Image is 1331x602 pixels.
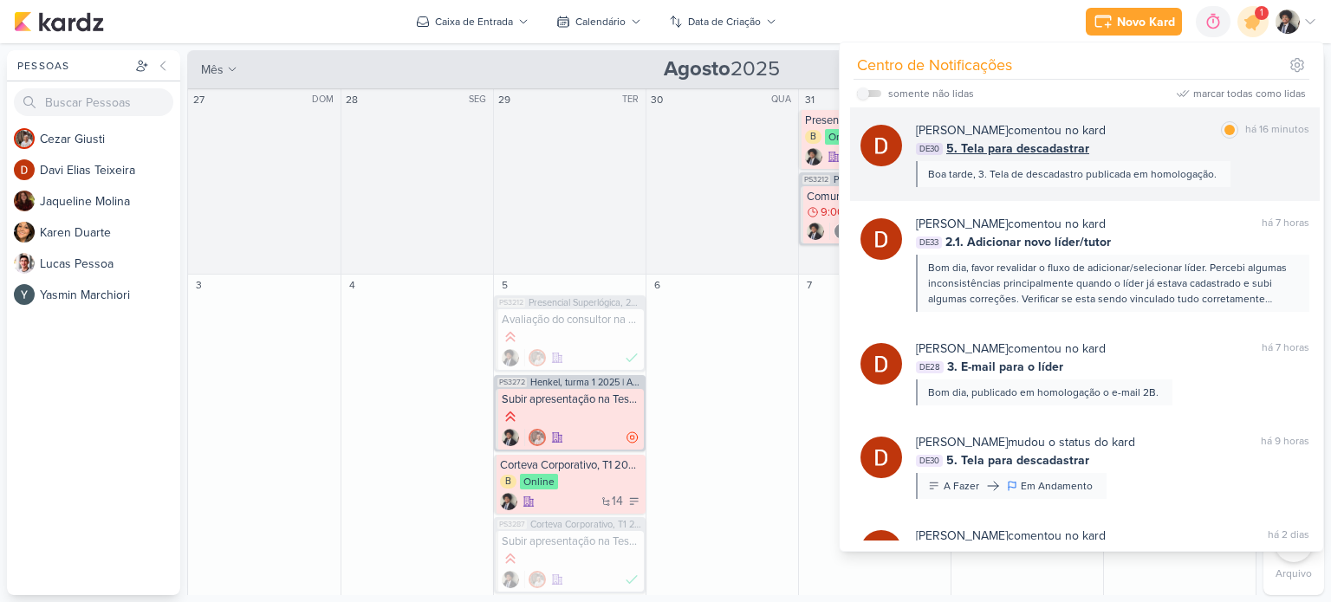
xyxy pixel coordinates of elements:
[529,429,546,446] img: Cezar Giusti
[664,55,780,83] span: 2025
[664,56,730,81] strong: Agosto
[807,190,945,204] div: Comunicação: Presencial Superlógica, 2025 Turma 1 | Protagonismo
[648,91,665,108] div: 30
[860,343,902,385] img: Davi Elias Teixeira
[916,236,942,249] span: DE33
[825,129,863,145] div: Online
[502,408,519,425] div: Prioridade Alta
[916,217,1008,231] b: [PERSON_NAME]
[40,192,180,210] div: J a q u e l i n e M o l i n a
[916,341,1008,356] b: [PERSON_NAME]
[860,218,902,260] img: Davi Elias Teixeira
[946,139,1089,158] span: 5. Tela para descadastrar
[928,166,1217,182] div: Boa tarde, 3. Tela de descadastro publicada em homologação.
[612,495,623,508] span: 14
[40,130,180,148] div: C e z a r G i u s t i
[807,223,824,240] img: Pedro Luahn Simões
[497,520,527,529] span: PS3287
[928,385,1159,400] div: Bom dia, publicado em homologação o e-mail 2B.
[805,148,822,165] img: Pedro Luahn Simões
[622,93,644,107] div: TER
[916,455,943,467] span: DE30
[1276,566,1312,581] p: Arquivo
[801,276,818,294] div: 7
[860,530,902,572] img: Davi Elias Teixeira
[190,91,207,108] div: 27
[805,113,947,127] div: Presencial Superlógica, 2025 Turma 1 | Protagonismo
[469,93,491,107] div: SEG
[860,437,902,478] img: Davi Elias Teixeira
[1193,86,1306,101] div: marcar todas como lidas
[524,349,546,366] div: Colaboradores: Cezar Giusti
[801,91,818,108] div: 31
[502,429,519,446] div: Criador(a): Pedro Luahn Simões
[496,276,513,294] div: 5
[1117,13,1175,31] div: Novo Kard
[502,534,640,548] div: Subir apresentação na Tess | Corteva Corporativo, T1 2025 | Apresentações Incríveis
[14,159,35,180] img: Davi Elias Teixeira
[529,349,546,366] img: Cezar Giusti
[343,276,360,294] div: 4
[829,223,851,240] div: Colaboradores: Yasmin Marchiori
[1021,478,1093,494] div: Em Andamento
[1245,121,1309,139] div: há 16 minutos
[916,340,1106,358] div: comentou no kard
[500,493,517,510] img: Pedro Luahn Simões
[805,130,821,144] div: B
[529,298,642,307] span: Presencial Superlógica, 2025 Turma 1 | Protagonismo
[497,298,525,307] span: PS3212
[834,175,947,184] span: Presencial Superlógica, 2025 Turma 1 | Protagonismo
[916,433,1135,451] div: mudou o status do kard
[625,349,639,366] div: Finalizado
[190,276,207,294] div: 3
[14,58,132,74] div: Pessoas
[807,223,824,240] div: Criador(a): Pedro Luahn Simões
[916,143,943,155] span: DE30
[648,276,665,294] div: 6
[14,11,104,32] img: kardz.app
[916,435,1008,450] b: [PERSON_NAME]
[888,86,974,101] div: somente não lidas
[502,429,519,446] img: Pedro Luahn Simões
[802,175,830,184] span: PS3212
[916,123,1008,138] b: [PERSON_NAME]
[947,358,1063,376] span: 3. E-mail para o líder
[1261,433,1309,451] div: há 9 horas
[14,88,173,116] input: Buscar Pessoas
[500,458,642,472] div: Corteva Corporativo, T1 2025 | Apresentações Incríveis
[502,571,519,588] img: Pedro Luahn Simões
[502,550,519,567] div: Prioridade Alta
[1262,215,1309,233] div: há 7 horas
[530,378,642,387] span: Henkel, turma 1 2025 | Agility
[834,223,851,240] img: Yasmin Marchiori
[944,478,979,494] div: A Fazer
[497,378,527,387] span: PS3272
[502,313,640,327] div: Avaliação do consultor na Tess | Presencial Superlógica, 2025 Turma 1 | Protagonismo
[1276,10,1300,34] img: Pedro Luahn Simões
[14,284,35,305] img: Yasmin Marchiori
[771,93,796,107] div: QUA
[520,474,558,489] div: Online
[502,349,519,366] img: Pedro Luahn Simões
[916,528,1008,543] b: [PERSON_NAME]
[821,206,844,218] span: 9:00
[860,125,902,166] img: Davi Elias Teixeira
[40,255,180,273] div: L u c a s P e s s o a
[343,91,360,108] div: 28
[628,495,640,508] div: A Fazer
[14,222,35,243] img: Karen Duarte
[524,429,546,446] div: Colaboradores: Cezar Giusti
[40,223,180,242] div: K a r e n D u a r t e
[916,361,944,373] span: DE28
[14,128,35,149] img: Cezar Giusti
[916,527,1106,545] div: comentou no kard
[500,493,517,510] div: Criador(a): Pedro Luahn Simões
[1086,8,1182,36] button: Novo Kard
[40,161,180,179] div: D a v i E l i a s T e i x e i r a
[857,54,1012,77] div: Centro de Notificações
[40,286,180,304] div: Y a s m i n M a r c h i o r i
[928,260,1295,307] div: Bom dia, favor revalidar o fluxo de adicionar/selecionar líder. Percebi algumas inconsistências p...
[502,571,519,588] div: Criador(a): Pedro Luahn Simões
[1260,6,1263,20] span: 1
[496,91,513,108] div: 29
